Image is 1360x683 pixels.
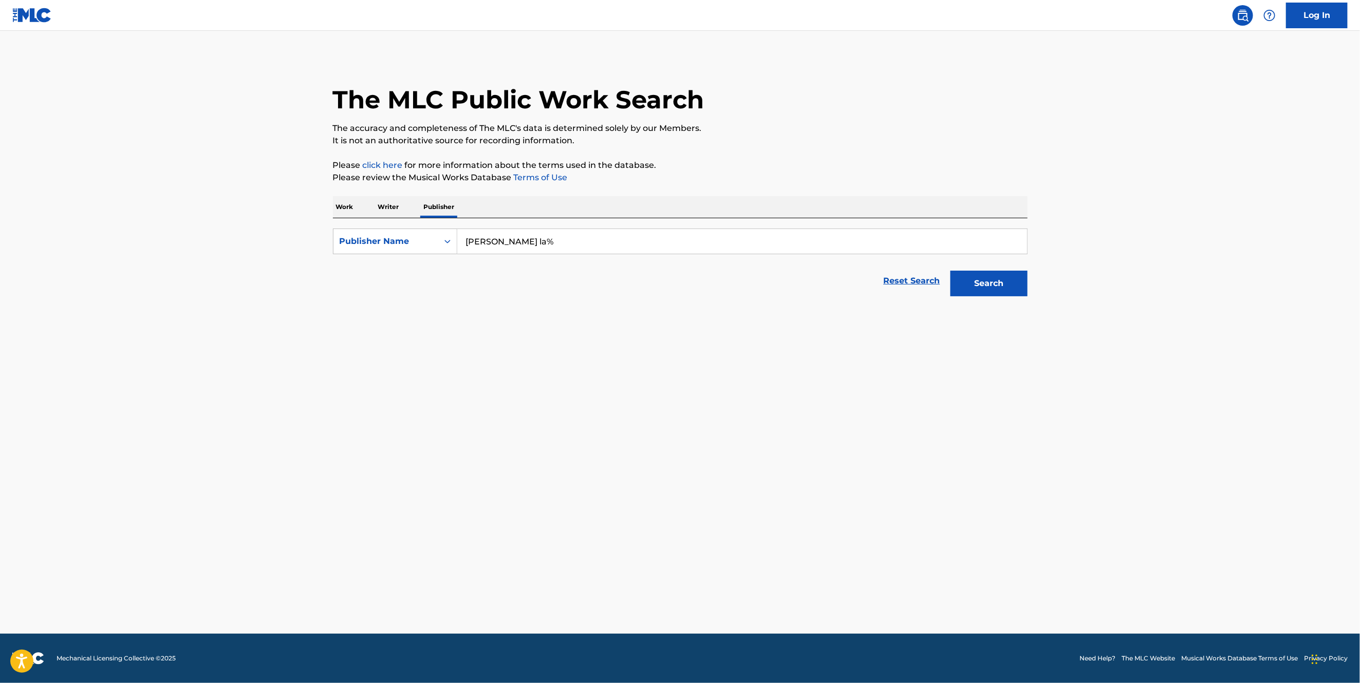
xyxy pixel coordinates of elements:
a: Log In [1286,3,1348,28]
p: It is not an authoritative source for recording information. [333,135,1028,147]
iframe: Chat Widget [1309,634,1360,683]
a: Musical Works Database Terms of Use [1181,654,1298,663]
p: The accuracy and completeness of The MLC's data is determined solely by our Members. [333,122,1028,135]
img: MLC Logo [12,8,52,23]
a: The MLC Website [1122,654,1175,663]
p: Work [333,196,357,218]
img: help [1263,9,1276,22]
p: Writer [375,196,402,218]
a: Public Search [1233,5,1253,26]
p: Please review the Musical Works Database [333,172,1028,184]
span: Mechanical Licensing Collective © 2025 [57,654,176,663]
p: Publisher [421,196,458,218]
img: logo [12,652,44,665]
div: Publisher Name [340,235,432,248]
button: Search [951,271,1028,296]
form: Search Form [333,229,1028,301]
p: Please for more information about the terms used in the database. [333,159,1028,172]
a: click here [363,160,403,170]
a: Privacy Policy [1304,654,1348,663]
a: Terms of Use [512,173,568,182]
div: Help [1259,5,1280,26]
a: Reset Search [879,270,945,292]
div: Drag [1312,644,1318,675]
h1: The MLC Public Work Search [333,84,704,115]
img: search [1237,9,1249,22]
a: Need Help? [1079,654,1115,663]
